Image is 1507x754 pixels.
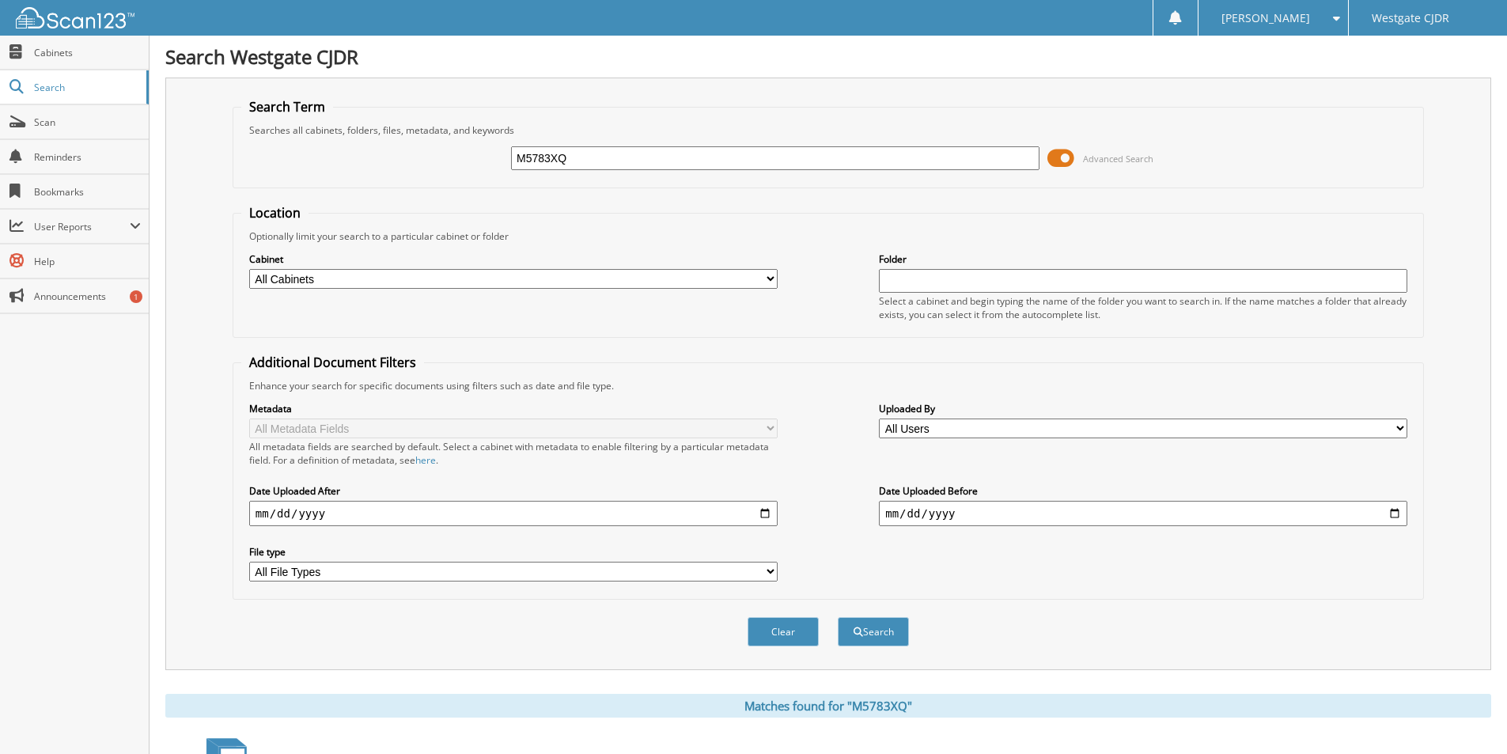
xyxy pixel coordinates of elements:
div: 1 [130,290,142,303]
div: Enhance your search for specific documents using filters such as date and file type. [241,379,1415,392]
span: Westgate CJDR [1372,13,1449,23]
span: Cabinets [34,46,141,59]
span: Announcements [34,290,141,303]
span: [PERSON_NAME] [1221,13,1310,23]
legend: Search Term [241,98,333,116]
div: Matches found for "M5783XQ" [165,694,1491,718]
span: Bookmarks [34,185,141,199]
legend: Additional Document Filters [241,354,424,371]
label: Uploaded By [879,402,1407,415]
div: Select a cabinet and begin typing the name of the folder you want to search in. If the name match... [879,294,1407,321]
label: Date Uploaded After [249,484,778,498]
div: Optionally limit your search to a particular cabinet or folder [241,229,1415,243]
label: File type [249,545,778,559]
span: Scan [34,116,141,129]
span: User Reports [34,220,130,233]
img: scan123-logo-white.svg [16,7,134,28]
span: Reminders [34,150,141,164]
button: Clear [748,617,819,646]
label: Metadata [249,402,778,415]
label: Cabinet [249,252,778,266]
button: Search [838,617,909,646]
input: end [879,501,1407,526]
a: here [415,453,436,467]
span: Advanced Search [1083,153,1153,165]
label: Folder [879,252,1407,266]
h1: Search Westgate CJDR [165,44,1491,70]
label: Date Uploaded Before [879,484,1407,498]
span: Search [34,81,138,94]
legend: Location [241,204,309,222]
input: start [249,501,778,526]
div: All metadata fields are searched by default. Select a cabinet with metadata to enable filtering b... [249,440,778,467]
div: Searches all cabinets, folders, files, metadata, and keywords [241,123,1415,137]
span: Help [34,255,141,268]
